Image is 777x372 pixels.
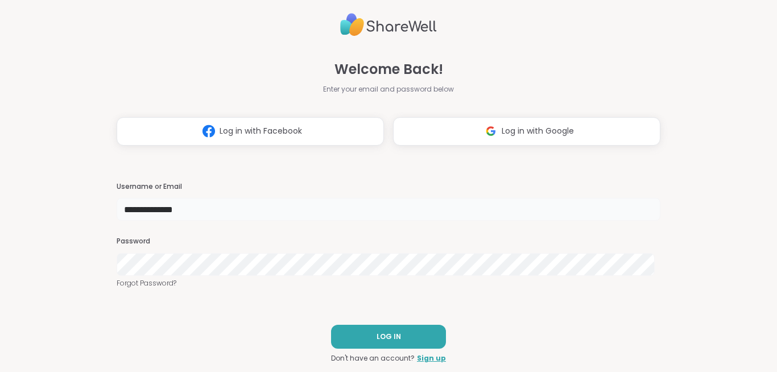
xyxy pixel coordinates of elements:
span: Welcome Back! [334,59,443,80]
span: Log in with Google [502,125,574,137]
button: LOG IN [331,325,446,349]
img: ShareWell Logo [340,9,437,41]
button: Log in with Facebook [117,117,384,146]
a: Sign up [417,353,446,363]
h3: Username or Email [117,182,660,192]
img: ShareWell Logomark [480,121,502,142]
span: Enter your email and password below [323,84,454,94]
img: ShareWell Logomark [198,121,220,142]
button: Log in with Google [393,117,660,146]
h3: Password [117,237,660,246]
span: LOG IN [377,332,401,342]
span: Don't have an account? [331,353,415,363]
span: Log in with Facebook [220,125,302,137]
a: Forgot Password? [117,278,660,288]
